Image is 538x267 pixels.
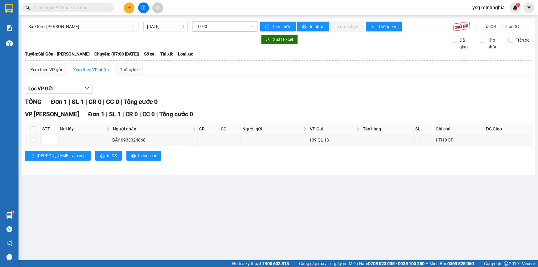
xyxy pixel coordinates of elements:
strong: 0369 525 060 [447,261,474,266]
span: sync [265,24,270,29]
img: warehouse-icon [6,40,13,47]
th: Tên hàng [361,124,414,134]
img: 9k= [453,22,470,31]
span: question-circle [6,226,12,232]
span: CC 0 [106,98,119,105]
th: ĐC Giao [484,124,532,134]
div: 109 QL 13 [309,137,360,143]
span: Người nhận [113,125,191,132]
th: CR [198,124,219,134]
span: | [85,98,87,105]
span: | [122,111,124,118]
sup: 1 [516,3,520,7]
span: CR 0 [125,111,138,118]
span: ysg.minhnghia [467,4,510,11]
button: syncLàm mới [260,22,296,31]
span: In DS [107,152,117,159]
span: Lọc VP Gửi [28,85,53,92]
span: In phơi [310,23,324,30]
span: download [266,37,270,42]
span: Lọc CC [504,23,520,30]
button: aim [152,2,163,13]
span: In biên lai [138,152,156,159]
span: plus [127,6,131,10]
button: printerIn phơi [297,22,329,31]
button: sort-ascending[PERSON_NAME] sắp xếp [25,151,91,161]
div: 1 TH XỐP [435,137,483,143]
span: ⚪️ [426,262,428,265]
span: | [478,260,479,267]
span: Người gửi [242,125,302,132]
button: file-add [138,2,149,13]
button: In đơn chọn [331,22,364,31]
span: Làm mới [273,23,291,30]
span: Tài xế: [160,51,173,57]
span: Lọc CR [481,23,497,30]
span: Loại xe: [178,51,193,57]
div: 1 [415,137,433,143]
div: Xem theo VP gửi [30,66,62,73]
div: BẢY 0933324868 [112,137,196,143]
button: bar-chartThống kê [366,22,402,31]
span: sort-ascending [30,154,34,158]
input: 13/10/2025 [147,23,179,30]
button: printerIn DS [95,151,122,161]
span: printer [131,154,136,158]
span: Miền Nam [349,260,425,267]
img: icon-new-feature [512,5,518,10]
span: Tổng cước 0 [159,111,193,118]
img: warehouse-icon [6,212,13,219]
span: | [106,111,108,118]
span: caret-down [526,5,532,10]
span: | [103,98,105,105]
span: VP [PERSON_NAME] [25,111,79,118]
span: bar-chart [371,24,376,29]
button: Lọc VP Gửi [25,84,93,94]
span: | [156,111,158,118]
th: Ghi chú [434,124,484,134]
span: Nơi lấy [60,125,105,132]
img: solution-icon [6,25,13,31]
span: search [26,6,30,10]
span: printer [302,24,307,29]
span: SL 1 [109,111,121,118]
span: SL 1 [72,98,84,105]
td: 109 QL 13 [308,134,361,146]
span: Kho nhận [485,37,503,50]
span: Đơn 1 [51,98,67,105]
button: plus [124,2,134,13]
th: CC [219,124,241,134]
span: file-add [141,6,146,10]
span: | [139,111,141,118]
span: notification [6,240,12,246]
strong: 1900 633 818 [262,261,289,266]
span: | [69,98,70,105]
span: Sài Gòn - Phan Rí [28,22,135,31]
span: down [84,86,89,91]
div: Thống kê [120,66,138,73]
span: Đơn 1 [88,111,105,118]
img: logo-vxr [5,4,13,13]
span: VP Gửi [310,125,355,132]
span: message [6,254,12,260]
span: Hỗ trợ kỹ thuật: [232,260,289,267]
span: aim [155,6,160,10]
input: Tìm tên, số ĐT hoặc mã đơn [34,4,107,11]
span: 07:00 [196,22,253,31]
span: CC 0 [142,111,155,118]
span: Cung cấp máy in - giấy in: [299,260,347,267]
b: Tuyến: Sài Gòn - [PERSON_NAME] [25,51,90,56]
span: Số xe: [144,51,156,57]
span: Chuyến: (07:00 [DATE]) [94,51,139,57]
span: copyright [504,261,508,266]
span: TỔNG [25,98,42,105]
strong: 0708 023 035 - 0935 103 250 [368,261,425,266]
span: Trên xe [513,37,532,43]
sup: 1 [12,211,14,213]
th: STT [41,124,58,134]
span: Đã giao [457,37,475,50]
span: Tổng cước 0 [124,98,158,105]
button: caret-down [524,2,534,13]
span: Miền Bắc [429,260,474,267]
button: downloadXuất Excel [261,35,298,44]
